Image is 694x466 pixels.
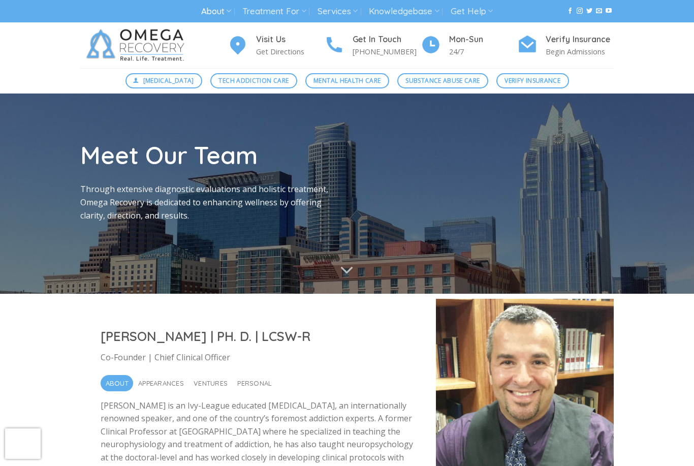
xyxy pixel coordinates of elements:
a: Get In Touch [PHONE_NUMBER] [324,33,421,58]
span: Substance Abuse Care [405,76,480,85]
a: Knowledgebase [369,2,439,21]
img: Omega Recovery [80,22,195,68]
span: Personal [237,375,272,391]
a: Mental Health Care [305,73,389,88]
h4: Mon-Sun [449,33,517,46]
a: [MEDICAL_DATA] [125,73,203,88]
h4: Visit Us [256,33,324,46]
h1: Meet Our Team [80,139,339,171]
button: Scroll for more [328,257,366,284]
a: Services [318,2,358,21]
h4: Get In Touch [353,33,421,46]
span: Appearances [138,375,184,391]
a: Verify Insurance Begin Admissions [517,33,614,58]
span: Verify Insurance [504,76,560,85]
a: Get Help [451,2,493,21]
a: Verify Insurance [496,73,569,88]
span: Ventures [194,375,228,391]
span: Mental Health Care [313,76,381,85]
h4: Verify Insurance [546,33,614,46]
a: Follow on Twitter [586,8,592,15]
a: Follow on YouTube [606,8,612,15]
span: Tech Addiction Care [218,76,289,85]
a: Treatment For [242,2,306,21]
a: Tech Addiction Care [210,73,297,88]
p: Get Directions [256,46,324,57]
a: Substance Abuse Care [397,73,488,88]
a: Send us an email [596,8,602,15]
a: Follow on Instagram [577,8,583,15]
a: Visit Us Get Directions [228,33,324,58]
span: [MEDICAL_DATA] [143,76,194,85]
p: [PHONE_NUMBER] [353,46,421,57]
span: About [106,375,129,391]
a: About [201,2,231,21]
p: Through extensive diagnostic evaluations and holistic treatment, Omega Recovery is dedicated to e... [80,183,339,222]
p: Begin Admissions [546,46,614,57]
h2: [PERSON_NAME] | PH. D. | LCSW-R [101,328,416,345]
a: Follow on Facebook [567,8,573,15]
p: 24/7 [449,46,517,57]
p: Co-Founder | Chief Clinical Officer [101,351,416,364]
